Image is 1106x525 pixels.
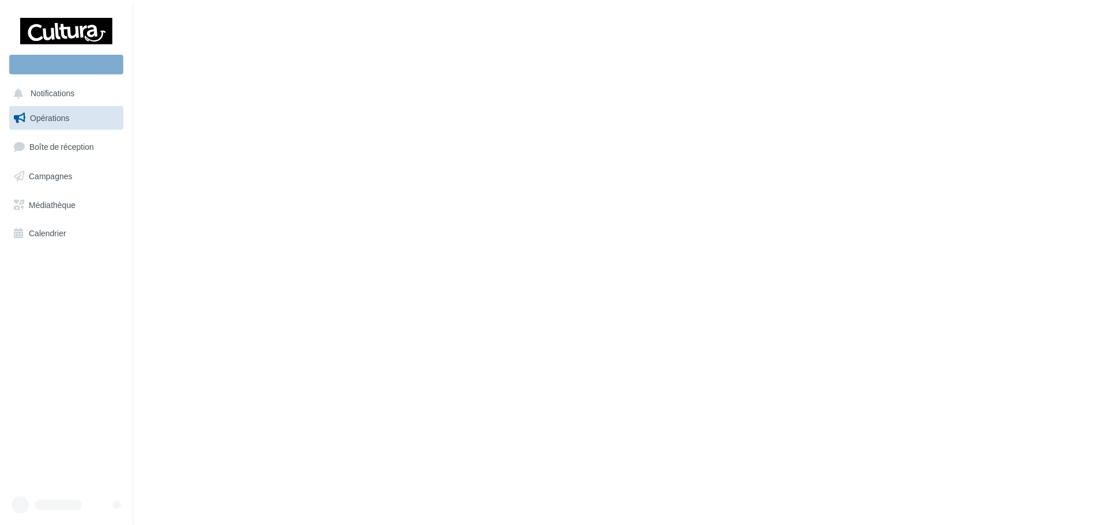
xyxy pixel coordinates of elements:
a: Médiathèque [7,193,126,217]
span: Calendrier [29,228,66,238]
a: Campagnes [7,164,126,188]
span: Campagnes [29,171,73,181]
span: Opérations [30,113,69,123]
span: Boîte de réception [29,142,94,152]
span: Notifications [31,89,74,99]
a: Opérations [7,106,126,130]
a: Boîte de réception [7,134,126,159]
a: Calendrier [7,221,126,245]
div: Nouvelle campagne [9,55,123,74]
span: Médiathèque [29,199,75,209]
